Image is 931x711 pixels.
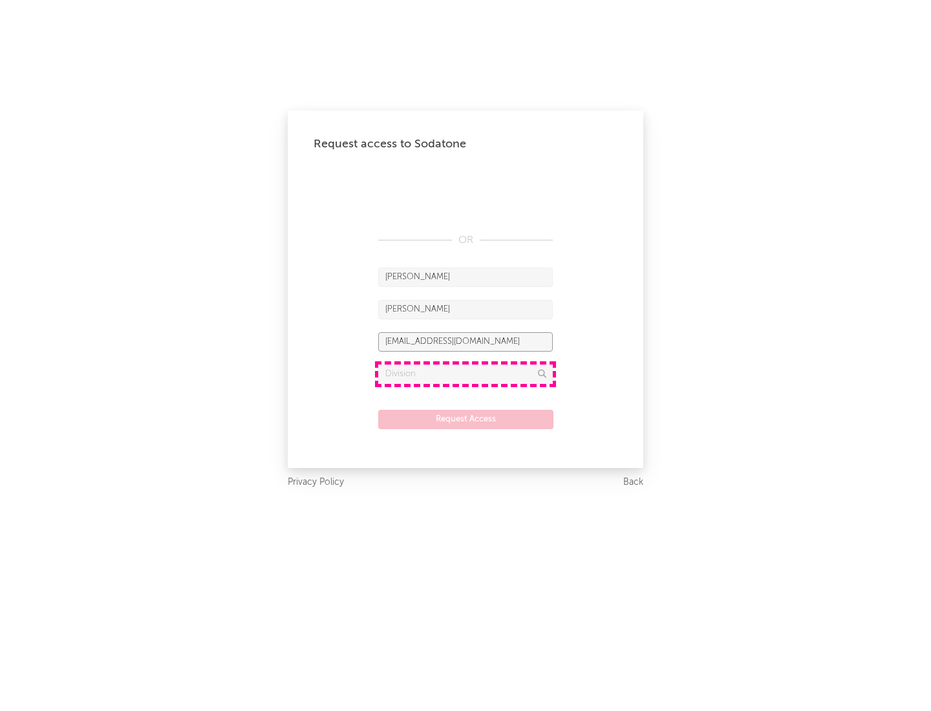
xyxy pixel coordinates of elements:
[378,365,553,384] input: Division
[378,300,553,319] input: Last Name
[623,474,643,491] a: Back
[378,268,553,287] input: First Name
[314,136,617,152] div: Request access to Sodatone
[378,332,553,352] input: Email
[288,474,344,491] a: Privacy Policy
[378,233,553,248] div: OR
[378,410,553,429] button: Request Access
